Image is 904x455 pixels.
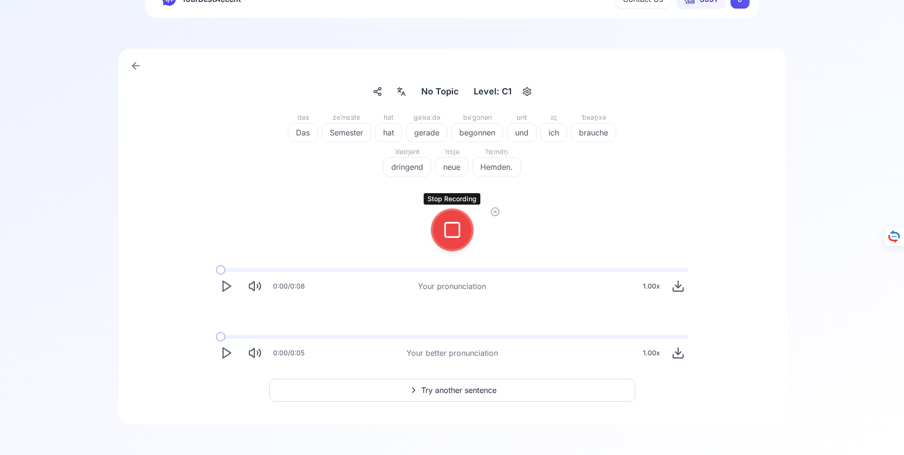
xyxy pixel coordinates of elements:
[452,127,503,138] span: begonnen
[406,347,498,359] div: Your better pronunciation
[451,123,503,142] button: begonnen
[273,348,305,358] div: 0:00 / 0:05
[541,127,567,138] span: ich
[244,276,265,297] button: Mute
[472,157,521,176] button: Hemden.
[435,146,468,157] div: ˈnɔɪ̯ə
[273,281,305,291] div: 0:00 / 0:08
[406,127,447,138] span: gerade
[571,112,616,123] div: ˈbʁaʊ̯xə
[540,112,567,123] div: ɪç
[421,384,497,396] span: Try another sentence
[639,277,664,296] div: 1.00 x
[473,161,520,173] span: Hemden.
[540,123,567,142] button: ich
[322,123,371,142] button: Semester
[288,127,317,138] span: Das
[435,157,468,176] button: neue
[375,123,402,142] button: hat
[508,127,536,138] span: und
[406,123,447,142] button: gerade
[470,83,535,100] button: Level: C1
[451,112,503,123] div: bəˈɡɔnən
[417,83,462,100] button: No Topic
[571,123,616,142] button: brauche
[322,127,371,138] span: Semester
[216,342,237,363] button: Play
[384,161,431,173] span: dringend
[288,112,318,123] div: das
[424,193,480,205] div: Stop Recording
[375,112,402,123] div: hat
[639,343,664,362] div: 1.00 x
[244,342,265,363] button: Mute
[668,276,689,297] button: Download audio
[507,123,537,142] button: und
[418,280,486,292] div: Your pronunciation
[421,85,458,98] span: No Topic
[668,342,689,363] button: Download audio
[376,127,402,138] span: hat
[383,146,431,157] div: ˈdʁɪŋənt
[406,112,447,123] div: ɡəˈʁaːdə
[216,276,237,297] button: Play
[383,157,431,176] button: dringend
[507,112,537,123] div: ʊnt
[571,127,616,138] span: brauche
[472,146,521,157] div: ˈhɛmdn̩
[436,161,468,173] span: neue
[288,123,318,142] button: Das
[470,83,516,100] div: Level: C1
[269,379,635,402] button: Try another sentence
[322,112,371,123] div: zeˈmɛstɐ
